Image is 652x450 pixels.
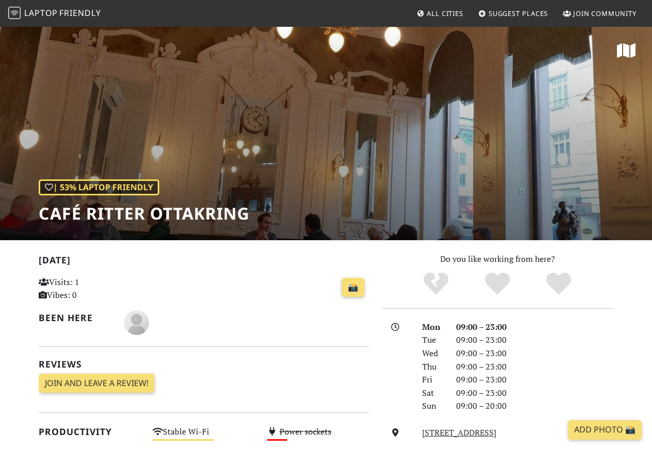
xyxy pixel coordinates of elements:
a: LaptopFriendly LaptopFriendly [8,5,101,23]
div: Yes [467,271,528,297]
span: Laptop [24,7,58,19]
a: All Cities [412,4,467,23]
div: Mon [416,321,450,334]
div: 09:00 – 23:00 [450,321,620,334]
div: Fri [416,373,450,387]
span: Friendly [59,7,101,19]
h2: [DATE] [39,255,369,270]
span: Suggest Places [489,9,548,18]
a: 📸 [342,278,364,297]
div: 09:00 – 23:00 [450,373,620,387]
h2: Productivity [39,426,141,437]
div: 09:00 – 20:00 [450,399,620,413]
div: Sun [416,399,450,413]
h1: Café Ritter Ottakring [39,204,249,223]
h2: Been here [39,312,112,323]
a: Add Photo 📸 [568,420,642,440]
div: 09:00 – 23:00 [450,360,620,374]
div: Definitely! [528,271,589,297]
a: Join and leave a review! [39,374,155,393]
p: Visits: 1 Vibes: 0 [39,276,141,302]
span: j m [124,316,149,327]
a: [STREET_ADDRESS] [422,427,496,438]
div: 09:00 – 23:00 [450,347,620,360]
div: 09:00 – 23:00 [450,387,620,400]
div: Thu [416,360,450,374]
span: All Cities [427,9,463,18]
div: Tue [416,334,450,347]
p: Do you like working from here? [381,253,614,266]
div: Sat [416,387,450,400]
span: Join Community [573,9,637,18]
img: blank-535327c66bd565773addf3077783bbfce4b00ec00e9fd257753287c682c7fa38.png [124,310,149,335]
img: LaptopFriendly [8,7,21,19]
h2: Reviews [39,359,369,370]
s: Power sockets [279,426,331,437]
div: Wed [416,347,450,360]
a: Join Community [559,4,641,23]
div: No [406,271,467,297]
div: 09:00 – 23:00 [450,334,620,347]
a: Suggest Places [474,4,553,23]
div: Stable Wi-Fi [146,424,261,449]
div: | 53% Laptop Friendly [39,179,159,196]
